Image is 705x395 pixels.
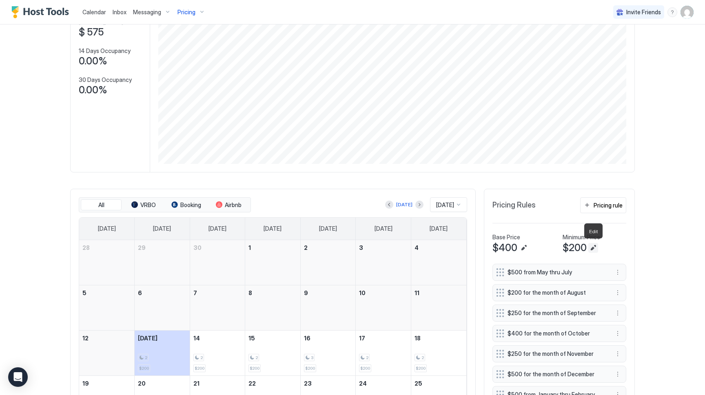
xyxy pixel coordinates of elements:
button: More options [613,329,623,338]
span: 1 [248,244,251,251]
span: 3 [359,244,363,251]
span: Invite Friends [626,9,661,16]
div: menu [667,7,677,17]
span: Minimum Price [563,234,600,241]
a: October 2, 2025 [301,240,356,255]
button: All [81,199,122,211]
div: $250 for the month of September menu [492,305,626,322]
a: Monday [145,218,179,240]
a: October 15, 2025 [245,331,300,346]
span: 0.00% [79,55,107,67]
span: 2 [304,244,308,251]
span: Messaging [133,9,161,16]
span: 7 [193,289,197,296]
div: User profile [681,6,694,19]
a: October 20, 2025 [135,376,190,391]
button: More options [613,369,623,379]
span: Airbnb [225,201,242,209]
span: $200 [139,366,149,371]
td: September 30, 2025 [190,240,245,285]
a: October 5, 2025 [79,285,134,300]
span: 17 [359,335,365,342]
span: 22 [248,380,256,387]
span: Calendar [82,9,106,15]
div: $250 for the month of November menu [492,345,626,362]
span: $250 for the month of November [508,350,605,357]
a: October 12, 2025 [79,331,134,346]
span: 12 [82,335,89,342]
div: menu [613,267,623,277]
span: 19 [82,380,89,387]
span: [DATE] [375,225,392,232]
a: Friday [366,218,401,240]
a: October 4, 2025 [411,240,466,255]
span: 15 [248,335,255,342]
span: 28 [82,244,90,251]
a: October 18, 2025 [411,331,466,346]
td: October 16, 2025 [300,330,356,375]
div: Open Intercom Messenger [8,367,28,387]
td: October 3, 2025 [356,240,411,285]
span: $200 [250,366,259,371]
td: October 4, 2025 [411,240,466,285]
span: $200 [416,366,426,371]
span: 2 [145,355,147,360]
span: 2 [366,355,368,360]
td: September 28, 2025 [79,240,135,285]
a: Calendar [82,8,106,16]
a: October 13, 2025 [135,331,190,346]
span: 4 [415,244,419,251]
button: Previous month [385,201,393,209]
a: October 1, 2025 [245,240,300,255]
button: Pricing rule [580,197,626,213]
td: October 13, 2025 [135,330,190,375]
span: [DATE] [264,225,282,232]
span: 16 [304,335,310,342]
td: October 7, 2025 [190,285,245,330]
a: October 23, 2025 [301,376,356,391]
div: menu [613,288,623,298]
span: 6 [138,289,142,296]
a: September 30, 2025 [190,240,245,255]
a: September 28, 2025 [79,240,134,255]
a: October 6, 2025 [135,285,190,300]
div: $200 for the month of August menu [492,284,626,301]
button: [DATE] [395,200,414,210]
a: Inbox [113,8,126,16]
span: 14 Days Occupancy [79,47,131,55]
a: Sunday [90,218,124,240]
button: Next month [415,201,423,209]
span: All [98,201,104,209]
td: October 5, 2025 [79,285,135,330]
div: menu [613,329,623,338]
td: October 10, 2025 [356,285,411,330]
span: 2 [200,355,203,360]
button: Airbnb [208,199,249,211]
span: 3 [311,355,313,360]
a: October 10, 2025 [356,285,411,300]
span: 30 Days Occupancy [79,76,132,84]
span: 30 [193,244,202,251]
td: October 1, 2025 [245,240,301,285]
span: [DATE] [319,225,337,232]
td: October 17, 2025 [356,330,411,375]
span: VRBO [140,201,156,209]
button: More options [613,308,623,318]
td: October 6, 2025 [135,285,190,330]
span: [DATE] [138,335,157,342]
span: 21 [193,380,200,387]
span: [DATE] [208,225,226,232]
a: October 25, 2025 [411,376,466,391]
td: October 14, 2025 [190,330,245,375]
button: More options [613,288,623,298]
span: 25 [415,380,422,387]
td: September 29, 2025 [135,240,190,285]
a: October 9, 2025 [301,285,356,300]
span: 20 [138,380,146,387]
span: $200 [360,366,370,371]
a: October 22, 2025 [245,376,300,391]
span: 0.00% [79,84,107,96]
span: [DATE] [430,225,448,232]
button: More options [613,267,623,277]
a: October 8, 2025 [245,285,300,300]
